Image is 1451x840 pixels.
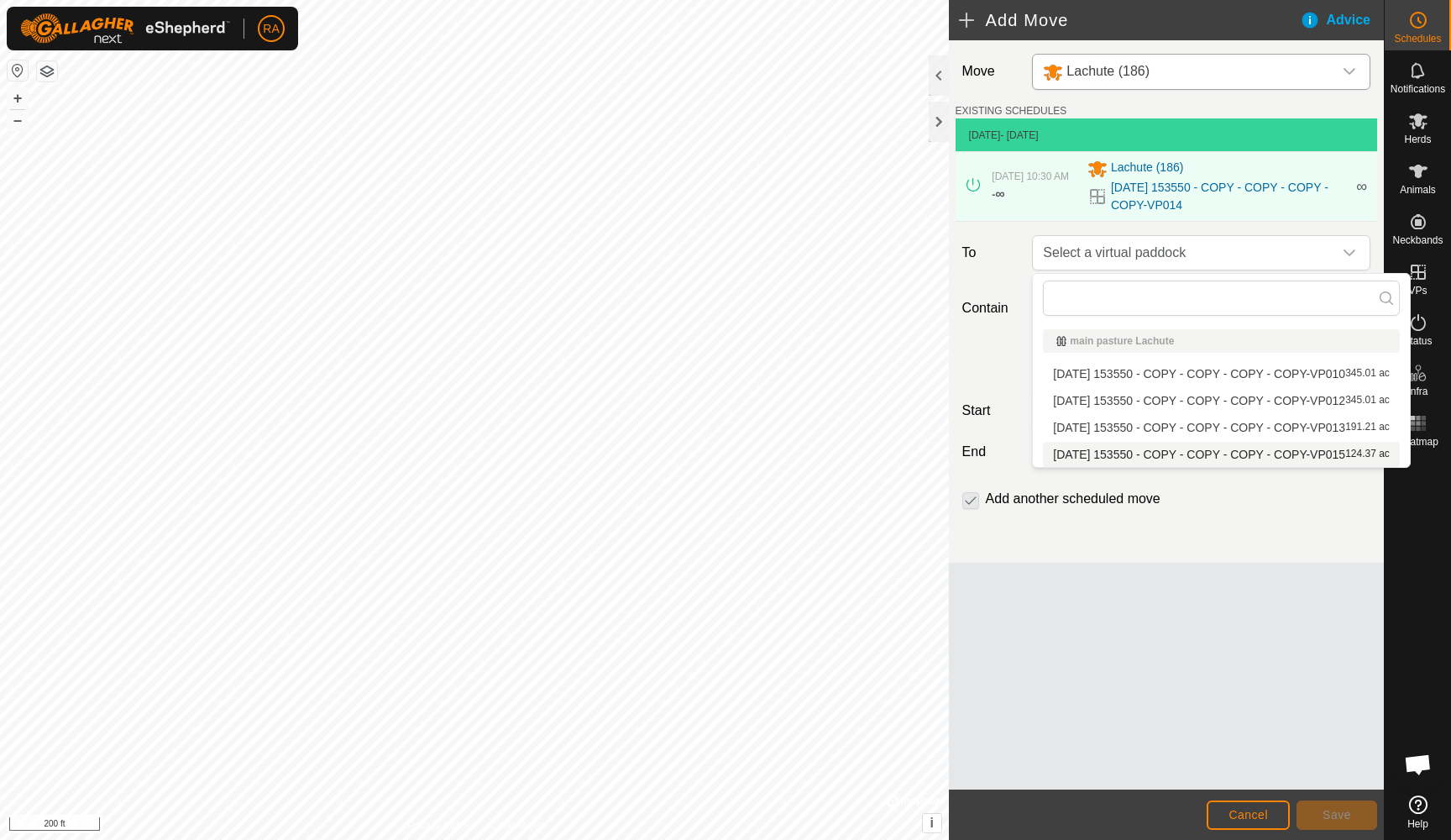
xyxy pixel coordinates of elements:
[1207,801,1290,830] button: Cancel
[263,20,279,38] span: RA
[956,401,1026,421] label: Start
[1333,55,1366,89] div: dropdown trigger
[956,298,1026,318] label: Contain
[1043,361,1400,386] li: 2025-08-09 153550 - COPY - COPY - COPY - COPY-VP010
[1391,84,1445,94] span: Notifications
[1300,10,1384,30] div: Advice
[969,129,1001,141] span: [DATE]
[1397,437,1438,447] span: Heatmap
[1385,789,1451,836] a: Help
[959,10,1300,30] h2: Add Move
[1043,388,1400,413] li: 2025-08-09 153550 - COPY - COPY - COPY - COPY-VP012
[408,818,471,833] a: Privacy Policy
[992,184,1004,204] div: -
[1407,819,1428,829] span: Help
[8,88,28,108] button: +
[1345,449,1390,460] span: 124.37 ac
[1053,395,1345,407] span: [DATE] 153550 - COPY - COPY - COPY - COPY-VP012
[986,492,1160,506] label: Add another scheduled move
[923,814,941,832] button: i
[1345,368,1390,380] span: 345.01 ac
[490,818,540,833] a: Contact Us
[1111,179,1346,214] a: [DATE] 153550 - COPY - COPY - COPY - COPY-VP014
[1036,236,1333,270] span: Select a virtual paddock
[1394,34,1441,44] span: Schedules
[1323,808,1351,822] span: Save
[1043,415,1400,440] li: 2025-08-09 153550 - COPY - COPY - COPY - COPY-VP013
[930,816,933,830] span: i
[1066,64,1150,78] span: Lachute (186)
[1053,368,1345,380] span: [DATE] 153550 - COPY - COPY - COPY - COPY-VP010
[1111,159,1183,179] span: Lachute (186)
[1392,235,1443,245] span: Neckbands
[1053,422,1345,433] span: [DATE] 153550 - COPY - COPY - COPY - COPY-VP013
[956,103,1067,118] label: EXISTING SCHEDULES
[956,442,1026,462] label: End
[1043,442,1400,467] li: 2025-08-09 153550 - COPY - COPY - COPY - COPY-VP015
[1296,801,1377,830] button: Save
[1000,129,1038,141] span: - [DATE]
[8,60,28,81] button: Reset Map
[37,61,57,81] button: Map Layers
[1407,386,1427,396] span: Infra
[1033,323,1410,467] ul: Option List
[1345,422,1390,433] span: 191.21 ac
[1228,808,1268,822] span: Cancel
[956,54,1026,90] label: Move
[1056,336,1386,346] div: main pasture Lachute
[1400,185,1436,195] span: Animals
[995,186,1004,201] span: ∞
[1053,449,1345,460] span: [DATE] 153550 - COPY - COPY - COPY - COPY-VP015
[1393,739,1443,790] div: Open chat
[8,110,28,130] button: –
[1036,55,1333,89] span: Lachute
[1356,178,1367,195] span: ∞
[1404,134,1431,144] span: Herds
[992,171,1069,182] span: [DATE] 10:30 AM
[1408,286,1427,296] span: VPs
[1345,395,1390,407] span: 345.01 ac
[956,235,1026,270] label: To
[20,13,230,44] img: Gallagher Logo
[1333,236,1366,270] div: dropdown trigger
[1403,336,1432,346] span: Status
